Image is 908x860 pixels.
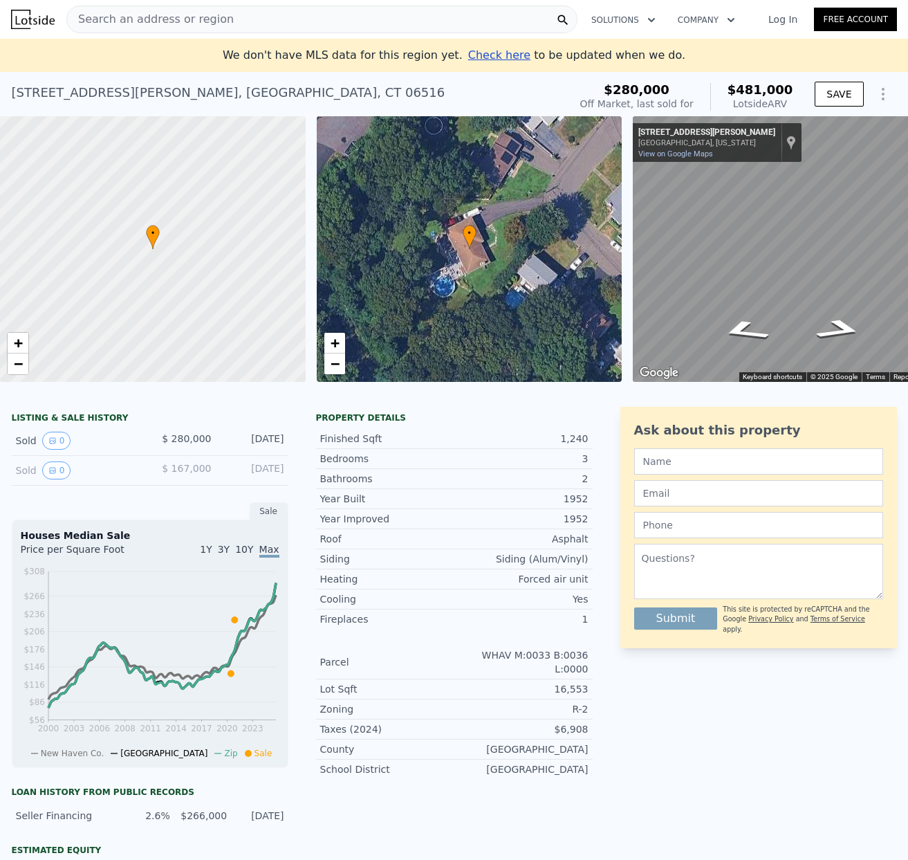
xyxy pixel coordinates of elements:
div: Houses Median Sale [21,529,279,542]
span: 10Y [235,544,253,555]
div: Sale [250,502,288,520]
button: View historical data [42,461,71,479]
img: Lotside [11,10,55,29]
div: [GEOGRAPHIC_DATA] [454,762,589,776]
div: Asphalt [454,532,589,546]
div: Cooling [320,592,454,606]
span: $ 280,000 [162,433,211,444]
div: 1,240 [454,432,589,446]
tspan: 2014 [165,724,187,733]
tspan: $308 [24,567,45,576]
div: Zoning [320,702,454,716]
tspan: $236 [24,610,45,619]
tspan: 2008 [114,724,136,733]
div: 1952 [454,512,589,526]
tspan: $266 [24,592,45,601]
tspan: $56 [29,715,45,725]
span: New Haven Co. [41,749,104,758]
div: WHAV M:0033 B:0036 L:0000 [454,648,589,676]
div: Seller Financing [16,809,113,823]
span: − [330,355,339,372]
div: [DATE] [223,432,284,450]
span: Max [259,544,279,558]
div: Taxes (2024) [320,722,454,736]
tspan: 2011 [140,724,161,733]
div: Year Improved [320,512,454,526]
button: SAVE [815,82,863,107]
div: Off Market, last sold for [580,97,694,111]
div: Bedrooms [320,452,454,466]
tspan: $86 [29,697,45,707]
div: [GEOGRAPHIC_DATA] [454,742,589,756]
input: Phone [634,512,883,538]
div: Fireplaces [320,612,454,626]
div: Ask about this property [634,421,883,440]
span: $481,000 [728,82,793,97]
a: Log In [752,12,814,26]
a: View on Google Maps [638,149,713,158]
div: 2.6% [121,809,169,823]
div: 16,553 [454,682,589,696]
tspan: $146 [24,662,45,672]
div: • [146,225,160,249]
span: • [463,227,476,239]
input: Email [634,480,883,506]
a: Open this area in Google Maps (opens a new window) [636,364,682,382]
tspan: $116 [24,680,45,690]
a: Privacy Policy [748,615,793,623]
div: 1952 [454,492,589,506]
tspan: $206 [24,627,45,637]
span: [GEOGRAPHIC_DATA] [120,749,207,758]
img: Google [636,364,682,382]
span: + [14,334,23,351]
div: This site is protected by reCAPTCHA and the Google and apply. [723,605,882,634]
div: Bathrooms [320,472,454,486]
span: © 2025 Google [810,373,858,381]
div: • [463,225,476,249]
div: Property details [316,412,593,423]
div: Estimated Equity [12,845,288,856]
tspan: 2017 [191,724,212,733]
tspan: 2006 [89,724,110,733]
button: View historical data [42,432,71,450]
div: [STREET_ADDRESS][PERSON_NAME] [638,127,775,138]
div: Lot Sqft [320,682,454,696]
div: LISTING & SALE HISTORY [12,412,288,426]
tspan: 2000 [37,724,59,733]
tspan: $176 [24,645,45,655]
div: Lotside ARV [728,97,793,111]
div: We don't have MLS data for this region yet. [223,47,685,64]
div: Sold [16,461,139,479]
div: 1 [454,612,589,626]
div: Heating [320,572,454,586]
span: $280,000 [604,82,669,97]
span: Zip [224,749,237,758]
div: Sold [16,432,139,450]
div: to be updated when we do. [468,47,685,64]
a: Terms (opens in new tab) [866,373,885,381]
button: Submit [634,607,718,630]
div: Finished Sqft [320,432,454,446]
span: 1Y [200,544,212,555]
div: $266,000 [178,809,227,823]
div: Siding (Alum/Vinyl) [454,552,589,566]
a: Zoom out [8,354,28,374]
span: Sale [254,749,272,758]
button: Show Options [869,80,897,108]
div: School District [320,762,454,776]
tspan: 2023 [242,724,263,733]
tspan: 2003 [63,724,84,733]
path: Go North, Edward St [796,313,884,345]
div: County [320,742,454,756]
div: Siding [320,552,454,566]
div: Price per Square Foot [21,542,150,565]
div: R-2 [454,702,589,716]
path: Go Southeast, Edward St [698,315,790,347]
a: Zoom out [324,354,345,374]
div: 2 [454,472,589,486]
div: [DATE] [223,461,284,479]
span: − [14,355,23,372]
span: + [330,334,339,351]
a: Show location on map [786,135,796,150]
div: Loan history from public records [12,787,288,798]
